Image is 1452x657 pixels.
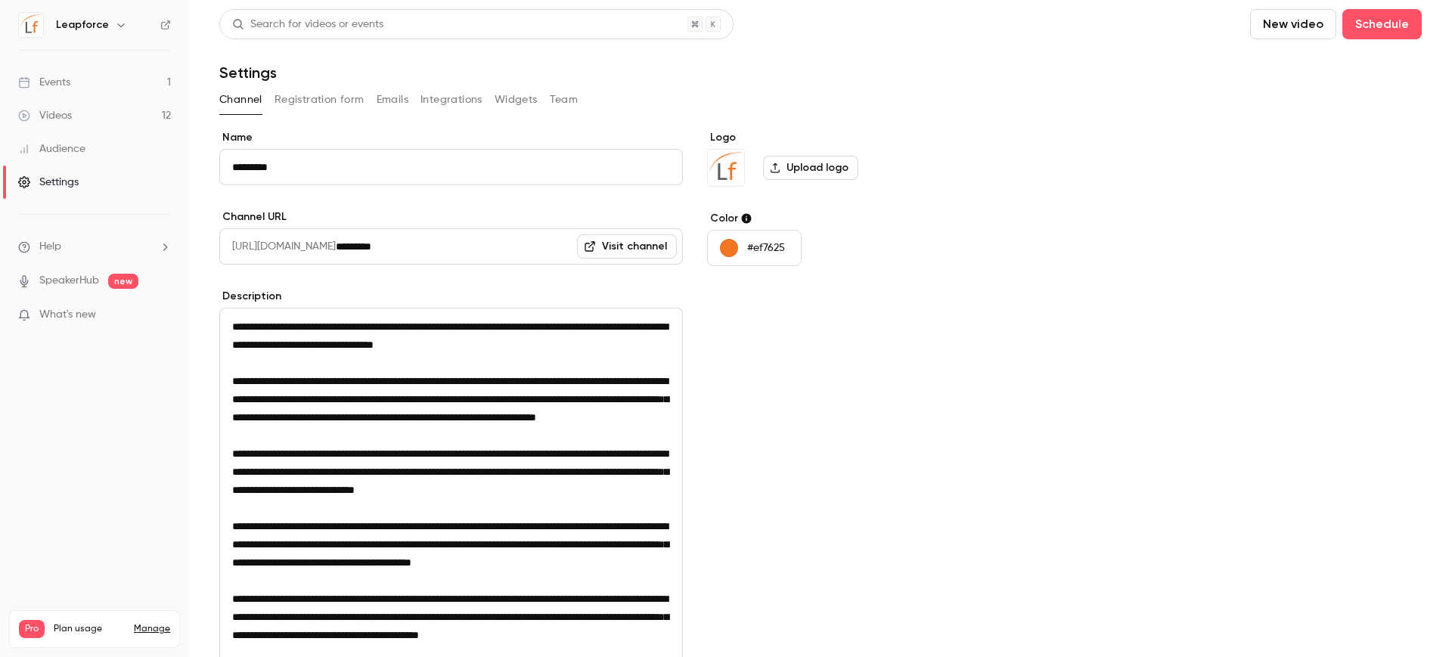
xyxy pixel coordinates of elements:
button: Schedule [1342,9,1422,39]
li: help-dropdown-opener [18,239,171,255]
button: Team [550,88,579,112]
label: Upload logo [763,156,858,180]
button: Emails [377,88,408,112]
label: Channel URL [219,209,683,225]
span: Pro [19,620,45,638]
p: #ef7625 [747,240,785,256]
label: Description [219,289,683,304]
a: Visit channel [577,234,677,259]
span: [URL][DOMAIN_NAME] [219,228,336,265]
img: Leapforce [19,13,43,37]
div: Audience [18,141,85,157]
a: Manage [134,623,170,635]
button: Registration form [275,88,365,112]
h1: Settings [219,64,277,82]
div: Videos [18,108,72,123]
button: Integrations [420,88,482,112]
div: Search for videos or events [232,17,383,33]
h6: Leapforce [56,17,109,33]
img: Leapforce [708,150,744,186]
label: Color [707,211,939,226]
button: Widgets [495,88,538,112]
span: Plan usage [54,623,125,635]
button: #ef7625 [707,230,802,266]
a: SpeakerHub [39,273,99,289]
span: new [108,274,138,289]
div: Events [18,75,70,90]
button: New video [1250,9,1336,39]
label: Logo [707,130,939,145]
span: Help [39,239,61,255]
label: Name [219,130,683,145]
button: Channel [219,88,262,112]
span: What's new [39,307,96,323]
div: Settings [18,175,79,190]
